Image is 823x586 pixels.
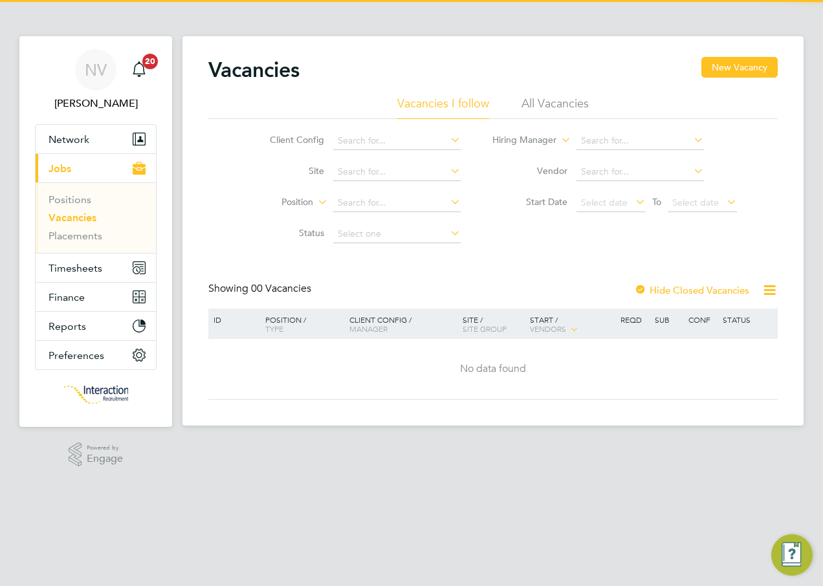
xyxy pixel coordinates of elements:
[19,36,172,427] nav: Main navigation
[256,309,346,340] div: Position /
[576,132,704,150] input: Search for...
[493,165,567,177] label: Vendor
[210,362,776,376] div: No data found
[49,230,102,242] a: Placements
[49,349,104,362] span: Preferences
[49,162,71,175] span: Jobs
[69,442,124,467] a: Powered byEngage
[527,309,617,341] div: Start /
[463,323,507,334] span: Site Group
[617,309,651,331] div: Reqd
[459,309,527,340] div: Site /
[333,132,461,150] input: Search for...
[701,57,778,78] button: New Vacancy
[49,212,96,224] a: Vacancies
[397,96,489,119] li: Vacancies I follow
[482,134,556,147] label: Hiring Manager
[210,309,256,331] div: ID
[333,163,461,181] input: Search for...
[126,49,152,91] a: 20
[265,323,283,334] span: Type
[35,49,157,111] a: NV[PERSON_NAME]
[49,291,85,303] span: Finance
[208,282,314,296] div: Showing
[36,283,156,311] button: Finance
[250,227,324,239] label: Status
[85,61,107,78] span: NV
[36,312,156,340] button: Reports
[333,225,461,243] input: Select one
[250,134,324,146] label: Client Config
[239,196,313,209] label: Position
[648,193,665,210] span: To
[35,96,157,111] span: Nic Vidler
[87,442,123,453] span: Powered by
[333,194,461,212] input: Search for...
[493,196,567,208] label: Start Date
[63,383,128,404] img: interactionrecruitment-logo-retina.png
[36,182,156,253] div: Jobs
[771,534,813,576] button: Engage Resource Center
[49,262,102,274] span: Timesheets
[685,309,719,331] div: Conf
[36,154,156,182] button: Jobs
[36,254,156,282] button: Timesheets
[35,383,157,404] a: Go to home page
[250,165,324,177] label: Site
[49,320,86,332] span: Reports
[49,133,89,146] span: Network
[87,453,123,464] span: Engage
[672,197,719,208] span: Select date
[36,341,156,369] button: Preferences
[346,309,459,340] div: Client Config /
[251,282,311,295] span: 00 Vacancies
[576,163,704,181] input: Search for...
[208,57,300,83] h2: Vacancies
[142,54,158,69] span: 20
[49,193,91,206] a: Positions
[634,284,749,296] label: Hide Closed Vacancies
[652,309,685,331] div: Sub
[719,309,776,331] div: Status
[581,197,628,208] span: Select date
[36,125,156,153] button: Network
[530,323,566,334] span: Vendors
[349,323,388,334] span: Manager
[521,96,589,119] li: All Vacancies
